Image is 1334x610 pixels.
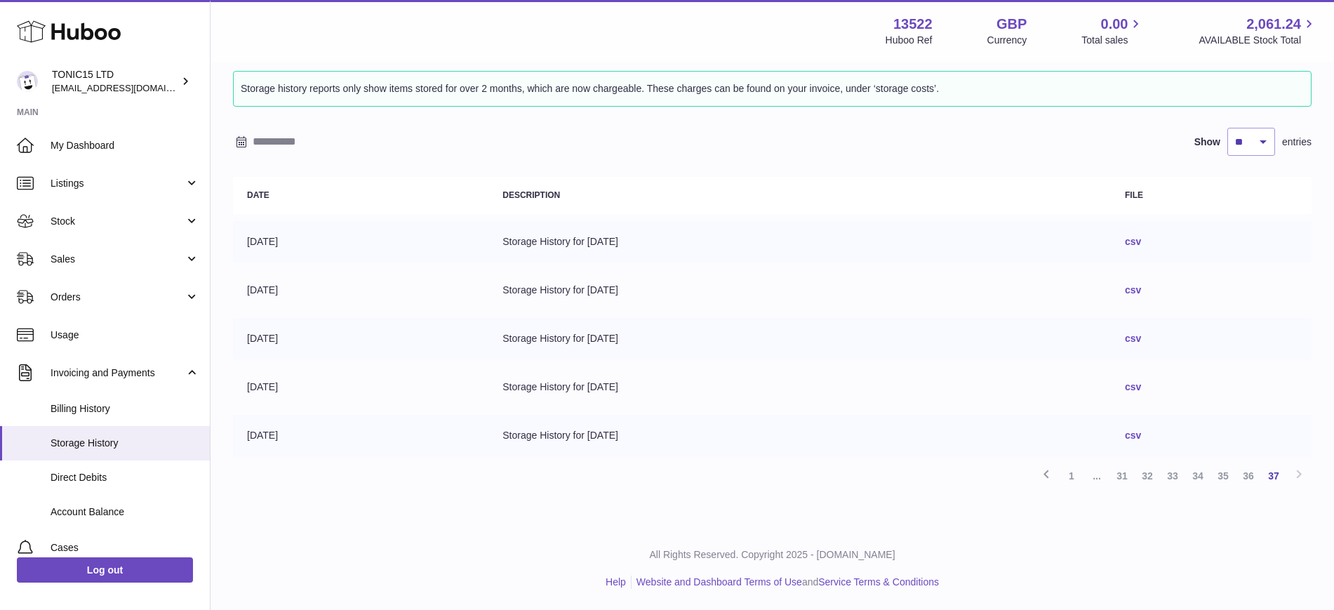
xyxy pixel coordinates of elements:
div: Currency [987,34,1027,47]
td: [DATE] [233,366,488,408]
span: Cases [51,541,199,555]
td: [DATE] [233,270,488,311]
td: Storage History for [DATE] [488,221,1111,263]
span: Total sales [1081,34,1144,47]
a: 32 [1135,463,1160,489]
a: csv [1125,381,1141,392]
span: entries [1282,135,1312,149]
span: AVAILABLE Stock Total [1199,34,1317,47]
span: Direct Debits [51,471,199,484]
span: 2,061.24 [1246,15,1301,34]
strong: 13522 [893,15,933,34]
td: Storage History for [DATE] [488,415,1111,456]
span: Billing History [51,402,199,416]
span: My Dashboard [51,139,199,152]
span: Orders [51,291,185,304]
strong: File [1125,190,1143,200]
p: Storage history reports only show items stored for over 2 months, which are now chargeable. These... [241,79,1304,99]
strong: Date [247,190,269,200]
td: Storage History for [DATE] [488,318,1111,359]
span: ... [1084,463,1109,489]
a: 37 [1261,463,1286,489]
span: Storage History [51,437,199,450]
a: csv [1125,333,1141,344]
a: 34 [1185,463,1210,489]
td: Storage History for [DATE] [488,270,1111,311]
span: Stock [51,215,185,228]
a: csv [1125,284,1141,296]
img: internalAdmin-13522@internal.huboo.com [17,71,38,92]
a: Service Terms & Conditions [818,576,939,588]
strong: GBP [996,15,1027,34]
td: [DATE] [233,415,488,456]
a: 1 [1059,463,1084,489]
a: Log out [17,557,193,583]
div: Huboo Ref [886,34,933,47]
a: Help [606,576,626,588]
a: csv [1125,236,1141,247]
strong: Description [502,190,560,200]
a: 0.00 Total sales [1081,15,1144,47]
span: 0.00 [1101,15,1128,34]
div: TONIC15 LTD [52,68,178,95]
a: 2,061.24 AVAILABLE Stock Total [1199,15,1317,47]
span: [EMAIL_ADDRESS][DOMAIN_NAME] [52,82,206,93]
td: Storage History for [DATE] [488,366,1111,408]
label: Show [1194,135,1220,149]
a: Website and Dashboard Terms of Use [636,576,802,588]
span: Sales [51,253,185,266]
a: 31 [1109,463,1135,489]
a: csv [1125,430,1141,441]
a: 36 [1236,463,1261,489]
span: Listings [51,177,185,190]
td: [DATE] [233,318,488,359]
a: 33 [1160,463,1185,489]
td: [DATE] [233,221,488,263]
span: Account Balance [51,505,199,519]
span: Usage [51,329,199,342]
a: 35 [1210,463,1236,489]
p: All Rights Reserved. Copyright 2025 - [DOMAIN_NAME] [222,548,1323,562]
span: Invoicing and Payments [51,366,185,380]
li: and [632,576,939,589]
